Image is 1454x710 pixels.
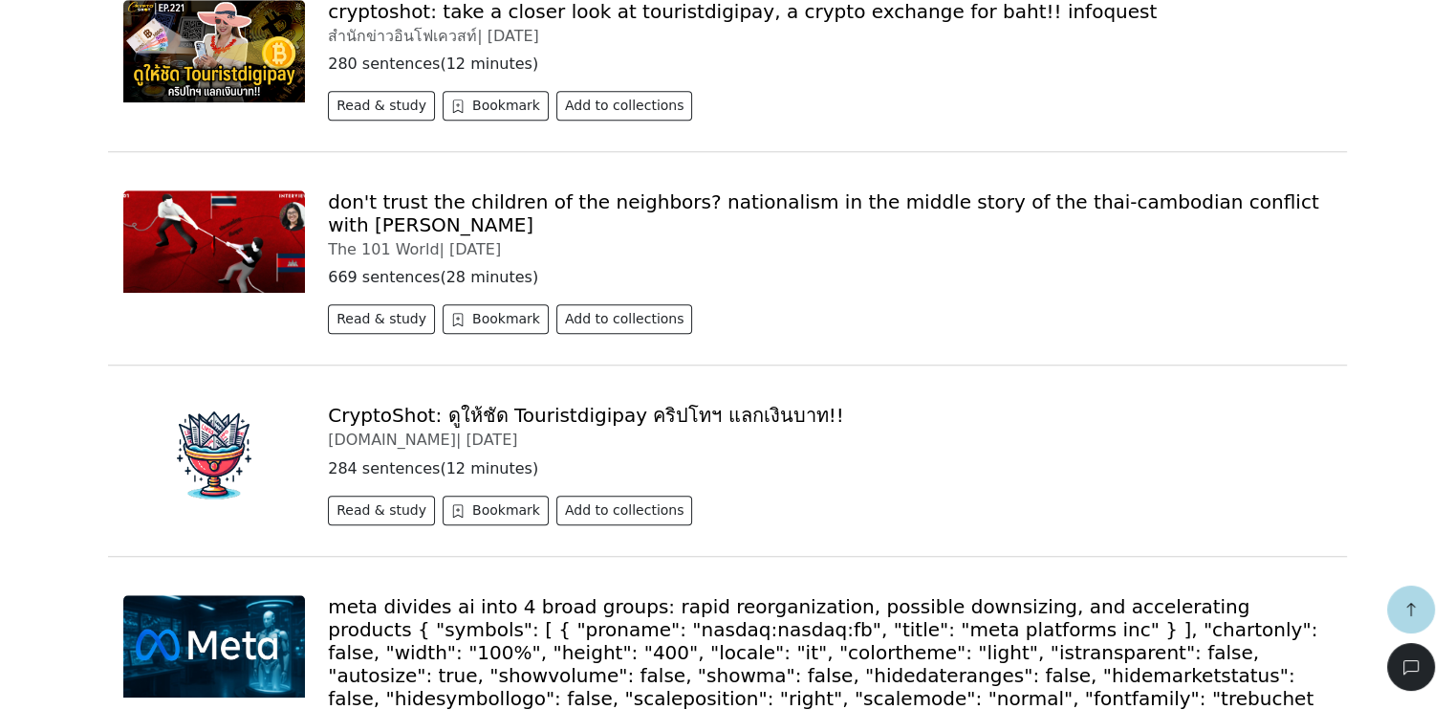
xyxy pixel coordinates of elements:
[328,27,1331,45] div: สำนักข่าวอินโฟเควสท์ |
[328,100,443,118] a: Read & study
[466,431,517,449] span: [DATE]
[443,496,549,525] button: Bookmark
[328,313,443,331] a: Read & study
[556,304,693,334] button: Add to collections
[328,404,844,427] a: CryptoShot: ดูให้ชัด Touristdigipay คริปโทฯ แลกเงินบาท!!
[556,496,693,525] button: Add to collections
[123,595,306,698] img: meta-ai.jpg
[328,240,1331,258] div: The 101 World |
[328,431,1331,449] div: [DOMAIN_NAME] |
[449,240,501,258] span: [DATE]
[443,91,549,121] button: Bookmark
[443,304,549,334] button: Bookmark
[328,496,435,525] button: Read & study
[328,266,1331,289] p: 669 sentences ( 28 minutes )
[488,27,539,45] span: [DATE]
[123,404,306,506] img: chalice-150x150.cc54ca354a8a7cc43fa2.png
[328,91,435,121] button: Read & study
[328,457,1331,480] p: 284 sentences ( 12 minutes )
[123,190,306,293] img: 1755773202_101924-the101world.webp
[328,304,435,334] button: Read & study
[328,190,1318,236] a: don't trust the children of the neighbors? nationalism in the middle story of the thai-cambodian ...
[556,91,693,121] button: Add to collections
[328,504,443,522] a: Read & study
[328,53,1331,76] p: 280 sentences ( 12 minutes )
